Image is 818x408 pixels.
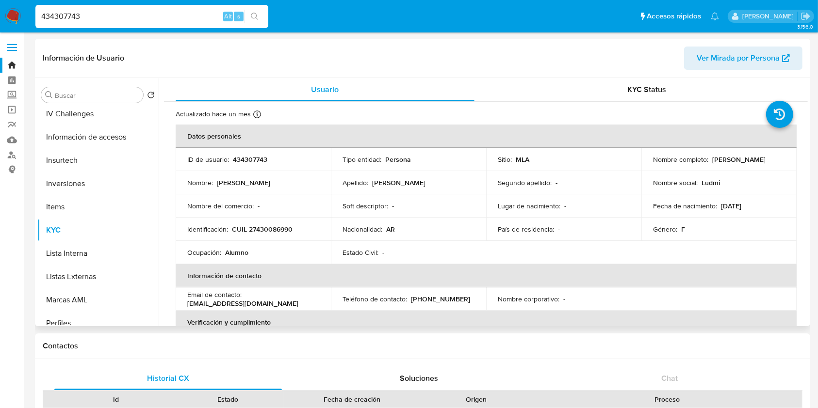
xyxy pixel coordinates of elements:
[225,248,248,257] p: Alumno
[179,394,278,404] div: Estado
[245,10,264,23] button: search-icon
[563,295,565,303] p: -
[712,155,766,164] p: [PERSON_NAME]
[647,11,701,21] span: Accesos rápidos
[681,225,685,234] p: F
[343,295,407,303] p: Teléfono de contacto :
[343,155,381,164] p: Tipo entidad :
[498,155,512,164] p: Sitio :
[311,84,339,95] span: Usuario
[627,84,666,95] span: KYC Status
[233,155,267,164] p: 434307743
[343,202,388,210] p: Soft descriptor :
[558,225,560,234] p: -
[392,202,394,210] p: -
[661,373,678,384] span: Chat
[702,178,720,187] p: Ludmi
[385,155,411,164] p: Persona
[237,12,240,21] span: s
[37,312,159,335] button: Perfiles
[498,225,554,234] p: País de residencia :
[55,91,139,100] input: Buscar
[37,102,159,126] button: IV Challenges
[37,172,159,195] button: Inversiones
[43,53,124,63] h1: Información de Usuario
[45,91,53,99] button: Buscar
[372,178,425,187] p: [PERSON_NAME]
[37,265,159,288] button: Listas Externas
[343,225,382,234] p: Nacionalidad :
[187,225,228,234] p: Identificación :
[653,178,698,187] p: Nombre social :
[556,178,557,187] p: -
[382,248,384,257] p: -
[721,202,741,210] p: [DATE]
[187,202,254,210] p: Nombre del comercio :
[697,47,780,70] span: Ver Mirada por Persona
[516,155,529,164] p: MLA
[37,288,159,312] button: Marcas AML
[343,248,378,257] p: Estado Civil :
[498,295,559,303] p: Nombre corporativo :
[176,125,797,148] th: Datos personales
[187,155,229,164] p: ID de usuario :
[291,394,413,404] div: Fecha de creación
[176,110,251,119] p: Actualizado hace un mes
[176,311,797,334] th: Verificación y cumplimiento
[147,373,189,384] span: Historial CX
[742,12,797,21] p: eliana.eguerrero@mercadolibre.com
[37,126,159,149] button: Información de accesos
[43,341,802,351] h1: Contactos
[386,225,395,234] p: AR
[498,178,552,187] p: Segundo apellido :
[187,178,213,187] p: Nombre :
[37,195,159,219] button: Items
[653,225,677,234] p: Género :
[653,202,717,210] p: Fecha de nacimiento :
[711,12,719,20] a: Notificaciones
[37,219,159,242] button: KYC
[37,242,159,265] button: Lista Interna
[217,178,270,187] p: [PERSON_NAME]
[187,290,242,299] p: Email de contacto :
[37,149,159,172] button: Insurtech
[653,155,708,164] p: Nombre completo :
[258,202,260,210] p: -
[801,11,811,21] a: Salir
[187,299,298,308] p: [EMAIL_ADDRESS][DOMAIN_NAME]
[187,248,221,257] p: Ocupación :
[564,202,566,210] p: -
[411,295,470,303] p: [PHONE_NUMBER]
[343,178,368,187] p: Apellido :
[176,264,797,287] th: Información de contacto
[147,91,155,102] button: Volver al orden por defecto
[427,394,525,404] div: Origen
[498,202,560,210] p: Lugar de nacimiento :
[539,394,795,404] div: Proceso
[67,394,165,404] div: Id
[684,47,802,70] button: Ver Mirada por Persona
[232,225,293,234] p: CUIL 27430086990
[35,10,268,23] input: Buscar usuario o caso...
[400,373,438,384] span: Soluciones
[224,12,232,21] span: Alt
